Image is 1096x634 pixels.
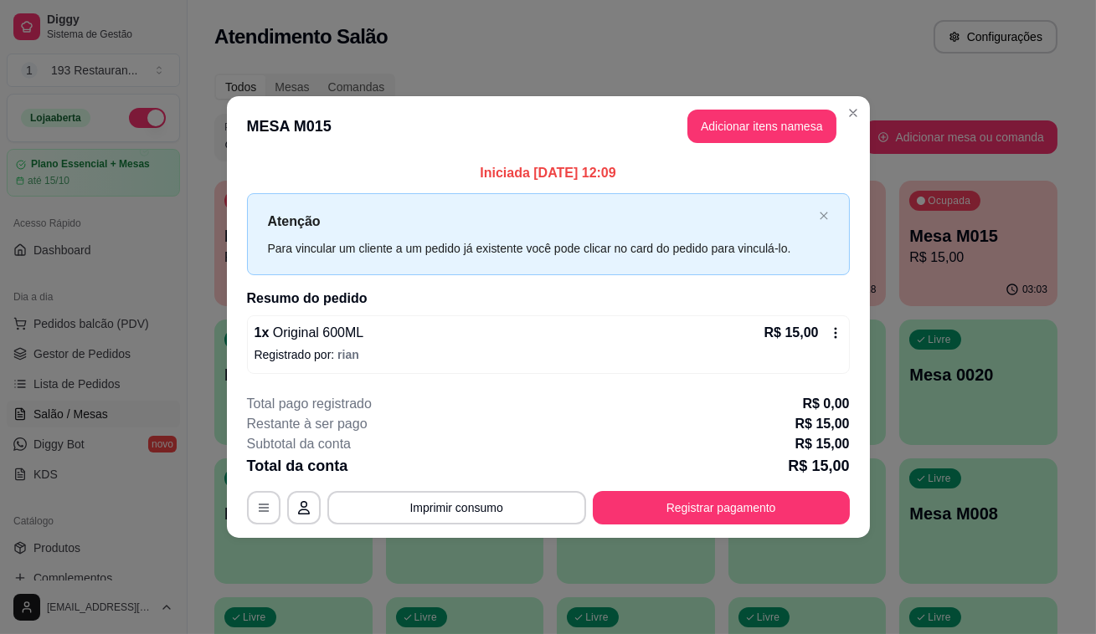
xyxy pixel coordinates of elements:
h2: Resumo do pedido [247,289,850,309]
button: Close [840,100,867,126]
p: R$ 15,00 [795,434,850,454]
p: Total da conta [247,454,348,478]
p: Atenção [268,211,812,232]
button: Imprimir consumo [327,491,586,524]
button: close [819,211,829,222]
p: Subtotal da conta [247,434,352,454]
span: Original 600ML [269,325,363,340]
p: Registrado por: [255,346,842,363]
span: close [819,211,829,221]
div: Para vincular um cliente a um pedido já existente você pode clicar no card do pedido para vinculá... [268,239,812,258]
header: MESA M015 [227,96,870,156]
p: Total pago registrado [247,394,372,414]
p: R$ 15,00 [764,323,819,343]
p: R$ 15,00 [795,414,850,434]
p: 1 x [255,323,364,343]
p: R$ 15,00 [788,454,849,478]
button: Registrar pagamento [593,491,850,524]
button: Adicionar itens namesa [687,110,836,143]
span: rian [337,348,359,361]
p: R$ 0,00 [802,394,849,414]
p: Restante à ser pago [247,414,368,434]
p: Iniciada [DATE] 12:09 [247,163,850,183]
